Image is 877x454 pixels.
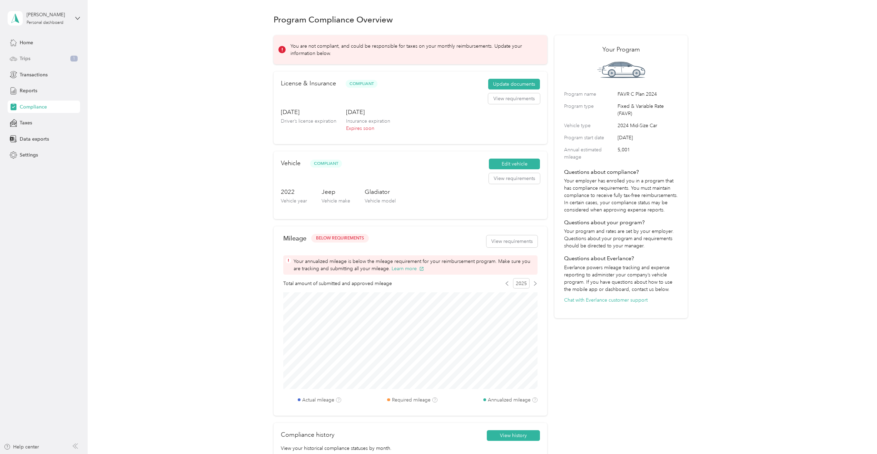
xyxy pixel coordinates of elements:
p: Vehicle make [322,197,350,205]
span: FAVR C Plan 2024 [618,91,678,98]
label: Annual estimated mileage [564,146,615,161]
p: Driver’s license expiration [281,117,336,125]
div: Personal dashboard [27,21,63,25]
h3: [DATE] [281,108,336,116]
button: Help center [4,443,39,451]
button: View requirements [486,235,538,247]
button: Update documents [488,79,540,90]
h4: Questions about compliance? [564,168,678,176]
span: BELOW REQUIREMENTS [316,235,364,242]
p: Insurance expiration [346,117,390,125]
p: Everlance powers mileage tracking and expense reporting to administer your company’s vehicle prog... [564,264,678,293]
button: Edit vehicle [489,159,540,170]
span: Trips [20,55,30,62]
h2: Compliance history [281,430,334,439]
h2: Vehicle [281,159,300,168]
button: View requirements [488,93,540,104]
span: Your annualized mileage is below the mileage requirement for your reimbursement program. Make sur... [294,258,535,272]
button: View requirements [489,173,540,184]
p: View your historical compliance statuses by month. [281,445,540,452]
label: Program start date [564,134,615,141]
span: Home [20,39,33,46]
span: Compliant [310,160,342,168]
h2: License & Insurance [281,79,336,88]
p: Your program and rates are set by your employer. Questions about your program and requirements sh... [564,228,678,249]
label: Program name [564,91,615,98]
label: Required mileage [392,396,431,404]
span: Total amount of submitted and approved mileage [283,280,392,287]
span: 1 [70,56,78,62]
button: Chat with Everlance customer support [564,296,648,304]
span: [DATE] [618,134,678,141]
span: 5,001 [618,146,678,161]
h4: Questions about your program? [564,218,678,227]
span: Compliant [346,80,377,88]
label: Annualized mileage [488,396,531,404]
span: 2025 [513,278,530,289]
button: View history [487,430,540,441]
p: Expires soon [346,125,390,132]
h4: Questions about Everlance? [564,254,678,263]
p: Vehicle model [365,197,396,205]
h1: Program Compliance Overview [274,16,393,23]
span: Reports [20,87,37,94]
p: You are not compliant, and could be responsible for taxes on your monthly reimbursements. Update ... [290,42,538,57]
p: Vehicle year [281,197,307,205]
label: Vehicle type [564,122,615,129]
div: [PERSON_NAME] [27,11,70,18]
label: Program type [564,103,615,117]
h2: Your Program [564,45,678,54]
span: Fixed & Variable Rate (FAVR) [618,103,678,117]
button: BELOW REQUIREMENTS [311,234,369,243]
h3: 2022 [281,188,307,196]
span: Compliance [20,103,47,111]
span: Settings [20,151,38,159]
span: Taxes [20,119,32,126]
h3: Gladiator [365,188,396,196]
h3: Jeep [322,188,350,196]
h2: Mileage [283,235,306,242]
iframe: Everlance-gr Chat Button Frame [838,415,877,454]
span: Transactions [20,71,48,78]
span: Data exports [20,135,49,143]
button: Learn more [392,265,424,272]
p: Your employer has enrolled you in a program that has compliance requirements. You must maintain c... [564,177,678,214]
label: Actual mileage [302,396,334,404]
span: 2024 Mid-Size Car [618,122,678,129]
h3: [DATE] [346,108,390,116]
